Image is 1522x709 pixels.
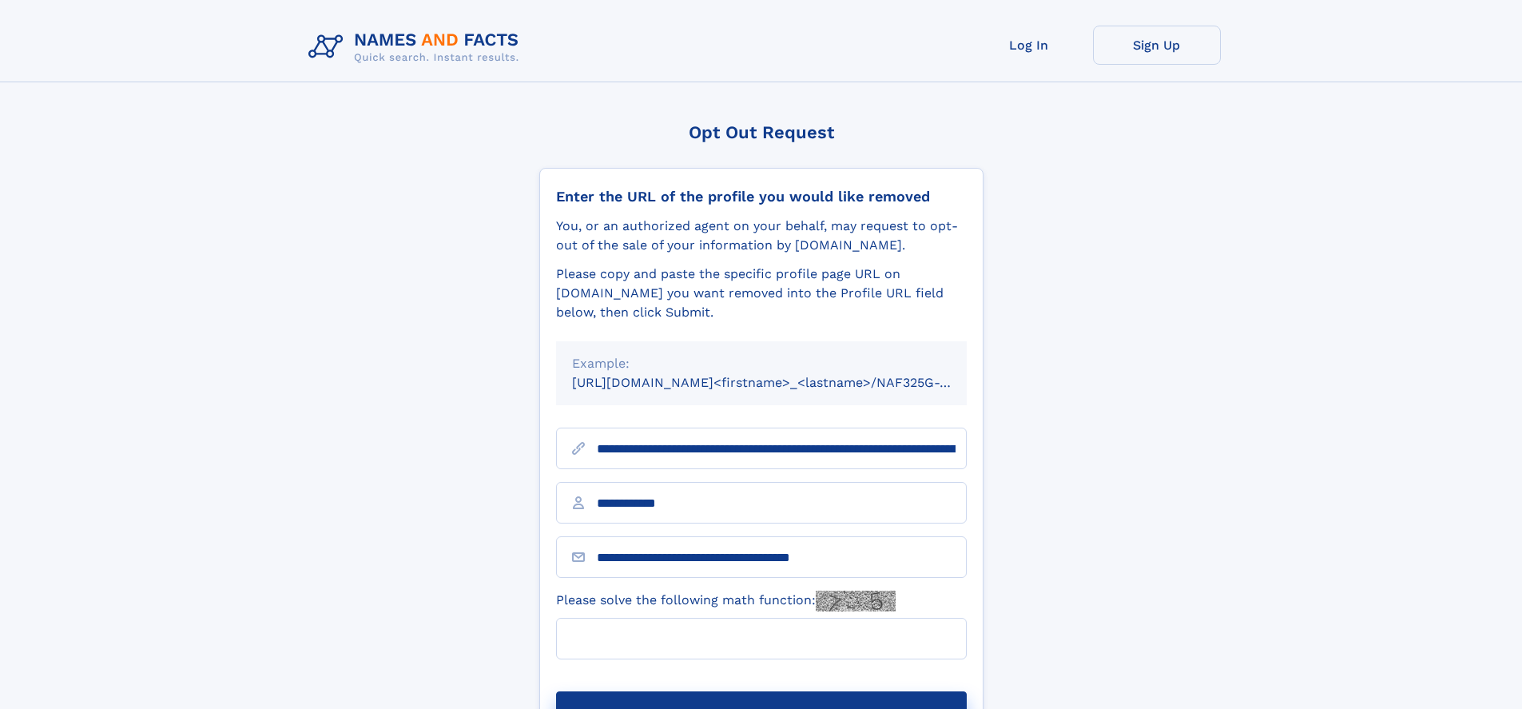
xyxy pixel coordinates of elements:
[556,188,967,205] div: Enter the URL of the profile you would like removed
[965,26,1093,65] a: Log In
[572,375,997,390] small: [URL][DOMAIN_NAME]<firstname>_<lastname>/NAF325G-xxxxxxxx
[302,26,532,69] img: Logo Names and Facts
[556,217,967,255] div: You, or an authorized agent on your behalf, may request to opt-out of the sale of your informatio...
[572,354,951,373] div: Example:
[1093,26,1221,65] a: Sign Up
[539,122,984,142] div: Opt Out Request
[556,265,967,322] div: Please copy and paste the specific profile page URL on [DOMAIN_NAME] you want removed into the Pr...
[556,591,896,611] label: Please solve the following math function:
